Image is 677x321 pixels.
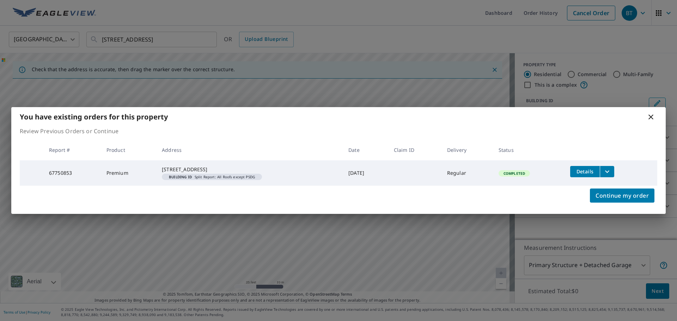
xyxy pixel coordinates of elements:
span: Details [574,168,596,175]
span: Completed [499,171,529,176]
button: Continue my order [590,189,654,203]
th: Report # [43,140,101,160]
td: Premium [101,160,156,186]
th: Claim ID [388,140,441,160]
td: [DATE] [343,160,388,186]
th: Status [493,140,565,160]
td: 67750853 [43,160,101,186]
th: Date [343,140,388,160]
button: detailsBtn-67750853 [570,166,600,177]
button: filesDropdownBtn-67750853 [600,166,614,177]
span: Continue my order [596,191,649,200]
th: Product [101,140,156,160]
span: Split Report: All Roofs except PSDG [165,175,259,179]
td: Regular [441,160,493,186]
div: [STREET_ADDRESS] [162,166,337,173]
b: You have existing orders for this property [20,112,168,122]
p: Review Previous Orders or Continue [20,127,657,135]
th: Address [156,140,343,160]
em: Building ID [169,175,192,179]
th: Delivery [441,140,493,160]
